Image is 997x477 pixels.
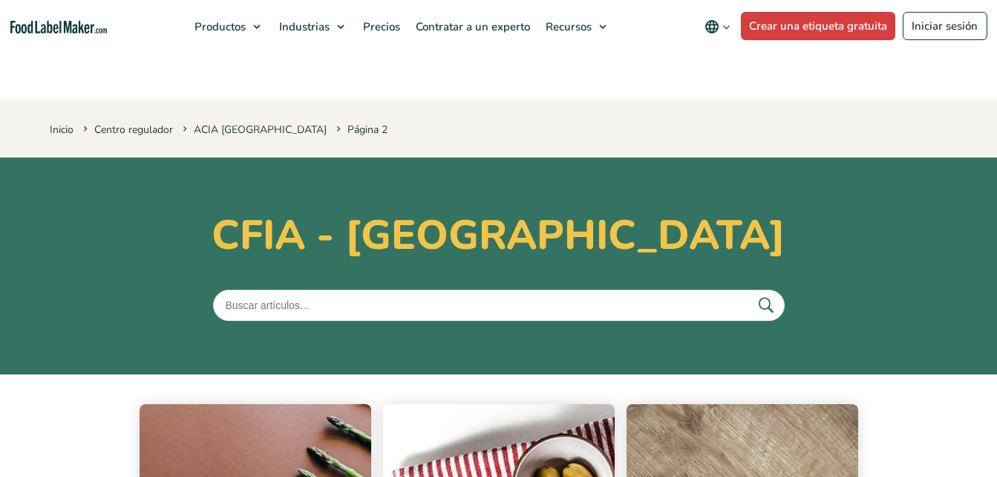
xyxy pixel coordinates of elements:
[94,123,173,137] a: Centro regulador
[10,21,107,33] a: Food Label Maker homepage
[194,123,327,137] a: ACIA [GEOGRAPHIC_DATA]
[741,12,896,40] a: Crear una etiqueta gratuita
[275,19,331,34] span: Industrias
[213,290,785,321] input: Buscar artículos...
[411,19,532,34] span: Contratar a un experto
[190,19,247,34] span: Productos
[903,12,987,40] a: Iniciar sesión
[333,123,388,137] span: Página 2
[50,211,948,260] h1: CFIA - [GEOGRAPHIC_DATA]
[694,12,741,42] button: Change language
[541,19,593,34] span: Recursos
[50,123,73,137] a: Inicio
[359,19,402,34] span: Precios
